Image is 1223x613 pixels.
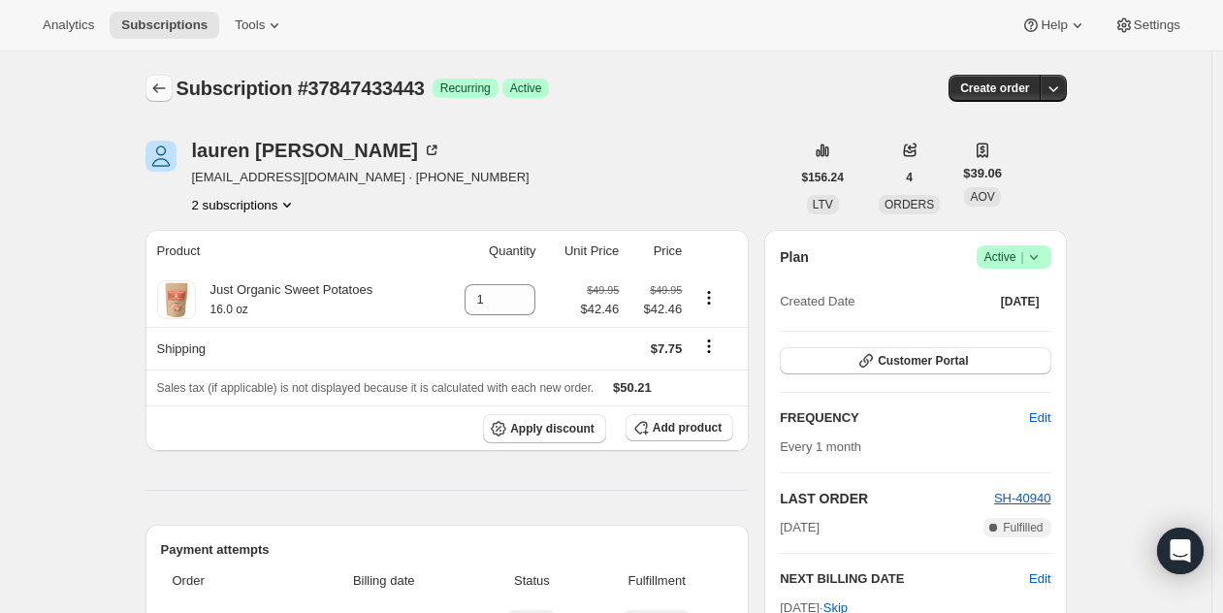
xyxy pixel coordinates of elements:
[196,280,373,319] div: Just Organic Sweet Potatoes
[653,420,722,436] span: Add product
[780,247,809,267] h2: Plan
[970,190,994,204] span: AOV
[780,489,994,508] h2: LAST ORDER
[484,571,580,591] span: Status
[157,280,196,319] img: product img
[581,300,620,319] span: $42.46
[192,195,298,214] button: Product actions
[145,141,177,172] span: lauren crawford
[625,230,688,273] th: Price
[650,284,682,296] small: $49.95
[906,170,913,185] span: 4
[813,198,833,211] span: LTV
[1029,569,1050,589] button: Edit
[963,164,1002,183] span: $39.06
[651,341,683,356] span: $7.75
[693,287,724,308] button: Product actions
[994,489,1051,508] button: SH-40940
[192,168,530,187] span: [EMAIL_ADDRESS][DOMAIN_NAME] · [PHONE_NUMBER]
[157,381,595,395] span: Sales tax (if applicable) is not displayed because it is calculated with each new order.
[510,421,595,436] span: Apply discount
[885,198,934,211] span: ORDERS
[613,380,652,395] span: $50.21
[1017,403,1062,434] button: Edit
[1041,17,1067,33] span: Help
[110,12,219,39] button: Subscriptions
[1010,12,1098,39] button: Help
[780,439,861,454] span: Every 1 month
[1029,408,1050,428] span: Edit
[894,164,924,191] button: 4
[1020,249,1023,265] span: |
[949,75,1041,102] button: Create order
[790,164,855,191] button: $156.24
[780,408,1029,428] h2: FREQUENCY
[210,303,248,316] small: 16.0 oz
[161,540,734,560] h2: Payment attempts
[587,284,619,296] small: $49.95
[145,75,173,102] button: Subscriptions
[630,300,682,319] span: $42.46
[145,327,438,370] th: Shipping
[483,414,606,443] button: Apply discount
[223,12,296,39] button: Tools
[878,353,968,369] span: Customer Portal
[626,414,733,441] button: Add product
[994,491,1051,505] a: SH-40940
[693,336,724,357] button: Shipping actions
[541,230,625,273] th: Unit Price
[161,560,290,602] th: Order
[192,141,441,160] div: lauren [PERSON_NAME]
[780,292,854,311] span: Created Date
[510,81,542,96] span: Active
[1001,294,1040,309] span: [DATE]
[1134,17,1180,33] span: Settings
[31,12,106,39] button: Analytics
[1003,520,1043,535] span: Fulfilled
[802,170,844,185] span: $156.24
[296,571,472,591] span: Billing date
[235,17,265,33] span: Tools
[177,78,425,99] span: Subscription #37847433443
[43,17,94,33] span: Analytics
[440,81,491,96] span: Recurring
[592,571,722,591] span: Fulfillment
[984,247,1044,267] span: Active
[780,569,1029,589] h2: NEXT BILLING DATE
[438,230,542,273] th: Quantity
[989,288,1051,315] button: [DATE]
[780,347,1050,374] button: Customer Portal
[1157,528,1204,574] div: Open Intercom Messenger
[780,518,820,537] span: [DATE]
[121,17,208,33] span: Subscriptions
[145,230,438,273] th: Product
[1103,12,1192,39] button: Settings
[960,81,1029,96] span: Create order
